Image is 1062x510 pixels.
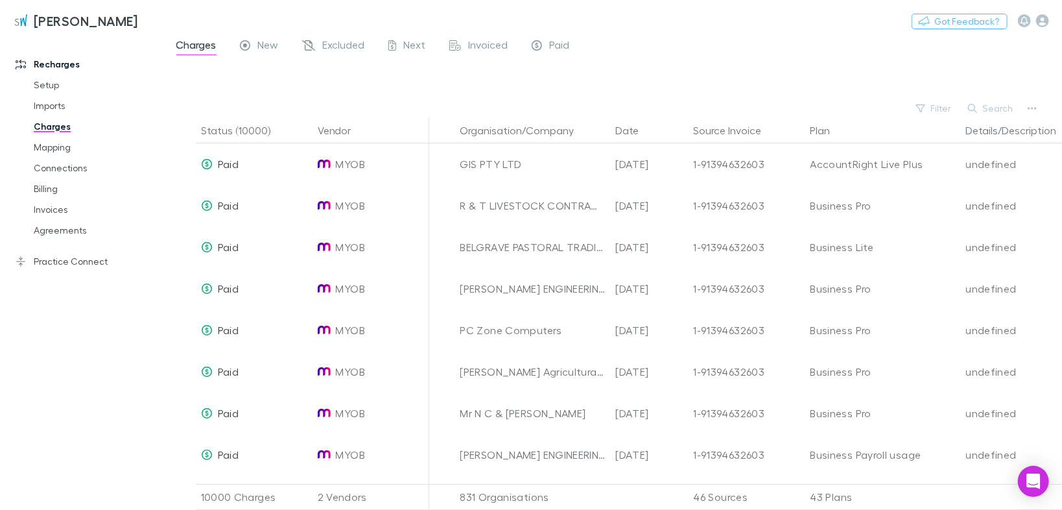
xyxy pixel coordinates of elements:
[21,75,170,95] a: Setup
[3,251,170,272] a: Practice Connect
[694,310,800,351] div: 1-91394632603
[318,117,367,143] button: Vendor
[3,54,170,75] a: Recharges
[550,38,570,55] span: Paid
[13,13,29,29] img: Sinclair Wilson's Logo
[805,484,961,510] div: 43 Plans
[611,226,689,268] div: [DATE]
[694,268,800,310] div: 1-91394632603
[616,117,655,143] button: Date
[313,484,429,510] div: 2 Vendors
[336,393,365,434] span: MYOB
[218,365,239,378] span: Paid
[694,351,800,393] div: 1-91394632603
[810,117,846,143] button: Plan
[21,220,170,241] a: Agreements
[218,448,239,461] span: Paid
[694,185,800,226] div: 1-91394632603
[460,143,606,185] div: GIS PTY LTD
[218,158,239,170] span: Paid
[611,351,689,393] div: [DATE]
[34,13,138,29] h3: [PERSON_NAME]
[460,185,606,226] div: R & T LIVESTOCK CONTRACTING PTY LTD
[460,351,606,393] div: [PERSON_NAME] Agricultural Contracting Pty Ltd
[460,226,606,268] div: BELGRAVE PASTORAL TRADING TRUST
[810,351,956,393] div: Business Pro
[694,117,777,143] button: Source Invoice
[323,38,365,55] span: Excluded
[611,434,689,476] div: [DATE]
[469,38,508,55] span: Invoiced
[810,226,956,268] div: Business Lite
[336,351,365,393] span: MYOB
[910,101,959,116] button: Filter
[318,324,331,337] img: MYOB's Logo
[21,95,170,116] a: Imports
[336,185,365,226] span: MYOB
[258,38,279,55] span: New
[318,365,331,378] img: MYOB's Logo
[176,38,217,55] span: Charges
[21,178,170,199] a: Billing
[318,282,331,295] img: MYOB's Logo
[21,116,170,137] a: Charges
[611,393,689,434] div: [DATE]
[460,117,590,143] button: Organisation/Company
[611,185,689,226] div: [DATE]
[318,158,331,171] img: MYOB's Logo
[218,241,239,253] span: Paid
[689,484,805,510] div: 46 Sources
[5,5,146,36] a: [PERSON_NAME]
[318,407,331,420] img: MYOB's Logo
[611,143,689,185] div: [DATE]
[611,268,689,310] div: [DATE]
[694,143,800,185] div: 1-91394632603
[694,393,800,434] div: 1-91394632603
[810,393,956,434] div: Business Pro
[218,407,239,419] span: Paid
[336,143,365,185] span: MYOB
[218,282,239,295] span: Paid
[810,268,956,310] div: Business Pro
[694,226,800,268] div: 1-91394632603
[962,101,1021,116] button: Search
[318,241,331,254] img: MYOB's Logo
[336,226,365,268] span: MYOB
[21,158,170,178] a: Connections
[218,199,239,212] span: Paid
[201,117,286,143] button: Status (10000)
[196,484,313,510] div: 10000 Charges
[810,310,956,351] div: Business Pro
[455,484,611,510] div: 831 Organisations
[21,199,170,220] a: Invoices
[912,14,1008,29] button: Got Feedback?
[318,448,331,461] img: MYOB's Logo
[336,268,365,310] span: MYOB
[460,268,606,310] div: [PERSON_NAME] ENGINEERING PTY LTD
[810,434,956,476] div: Business Payroll usage
[336,310,365,351] span: MYOB
[694,434,800,476] div: 1-91394632603
[611,310,689,351] div: [DATE]
[460,393,606,434] div: Mr N C & [PERSON_NAME]
[21,137,170,158] a: Mapping
[810,143,956,185] div: AccountRight Live Plus
[810,185,956,226] div: Business Pro
[404,38,426,55] span: Next
[218,324,239,336] span: Paid
[1018,466,1049,497] div: Open Intercom Messenger
[460,310,606,351] div: PC Zone Computers
[336,434,365,476] span: MYOB
[460,434,606,476] div: [PERSON_NAME] ENGINEERING PTY LTD
[318,199,331,212] img: MYOB's Logo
